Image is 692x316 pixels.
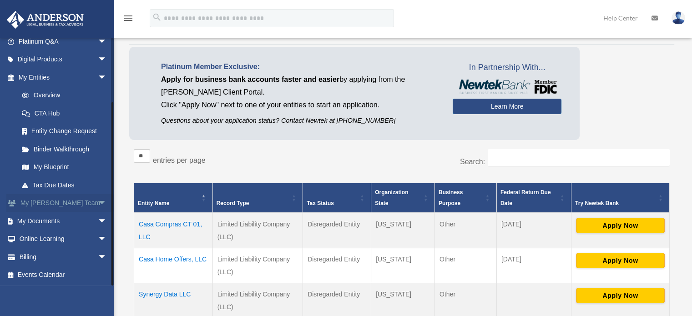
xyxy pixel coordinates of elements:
td: [DATE] [496,213,571,248]
th: Record Type: Activate to sort [212,183,303,213]
a: My Documentsarrow_drop_down [6,212,121,230]
td: Other [434,213,496,248]
span: arrow_drop_down [98,194,116,213]
a: Digital Productsarrow_drop_down [6,50,121,69]
td: Disregarded Entity [303,213,371,248]
span: In Partnership With... [453,60,561,75]
button: Apply Now [576,218,665,233]
label: entries per page [153,156,206,164]
button: Apply Now [576,253,665,268]
a: Overview [13,86,111,105]
a: My Blueprint [13,158,116,176]
span: Federal Return Due Date [500,189,551,206]
a: Online Learningarrow_drop_down [6,230,121,248]
td: Limited Liability Company (LLC) [212,248,303,283]
th: Business Purpose: Activate to sort [434,183,496,213]
span: arrow_drop_down [98,32,116,51]
a: My Entitiesarrow_drop_down [6,68,116,86]
img: NewtekBankLogoSM.png [457,80,557,94]
span: Record Type [217,200,249,206]
span: Tax Status [307,200,334,206]
th: Organization State: Activate to sort [371,183,435,213]
button: Apply Now [576,288,665,303]
th: Tax Status: Activate to sort [303,183,371,213]
p: by applying from the [PERSON_NAME] Client Portal. [161,73,439,99]
a: Learn More [453,99,561,114]
td: Other [434,248,496,283]
th: Entity Name: Activate to invert sorting [134,183,213,213]
img: User Pic [672,11,685,25]
span: arrow_drop_down [98,50,116,69]
a: CTA Hub [13,104,116,122]
a: Billingarrow_drop_down [6,248,121,266]
p: Questions about your application status? Contact Newtek at [PHONE_NUMBER] [161,115,439,126]
i: menu [123,13,134,24]
span: Entity Name [138,200,169,206]
th: Try Newtek Bank : Activate to sort [571,183,669,213]
td: Casa Compras CT 01, LLC [134,213,213,248]
span: Organization State [375,189,408,206]
a: menu [123,16,134,24]
td: Disregarded Entity [303,248,371,283]
td: [US_STATE] [371,213,435,248]
span: Business Purpose [439,189,463,206]
span: arrow_drop_down [98,230,116,249]
td: Casa Home Offers, LLC [134,248,213,283]
a: My [PERSON_NAME] Teamarrow_drop_down [6,194,121,212]
a: Events Calendar [6,266,121,284]
img: Anderson Advisors Platinum Portal [4,11,86,29]
span: arrow_drop_down [98,68,116,87]
p: Click "Apply Now" next to one of your entities to start an application. [161,99,439,111]
a: Platinum Q&Aarrow_drop_down [6,32,121,50]
i: search [152,12,162,22]
td: [US_STATE] [371,248,435,283]
span: arrow_drop_down [98,248,116,266]
td: [DATE] [496,248,571,283]
span: Apply for business bank accounts faster and easier [161,75,339,83]
a: Entity Change Request [13,122,116,140]
a: Tax Due Dates [13,176,116,194]
a: Binder Walkthrough [13,140,116,158]
div: Try Newtek Bank [575,198,656,209]
td: Limited Liability Company (LLC) [212,213,303,248]
span: arrow_drop_down [98,212,116,231]
label: Search: [460,158,485,166]
th: Federal Return Due Date: Activate to sort [496,183,571,213]
p: Platinum Member Exclusive: [161,60,439,73]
